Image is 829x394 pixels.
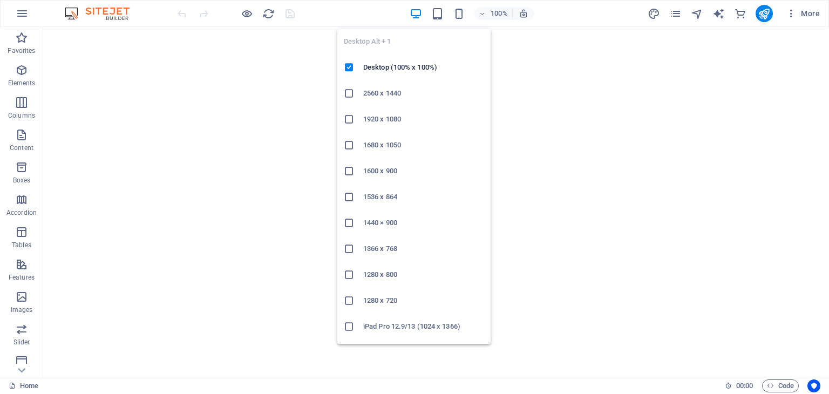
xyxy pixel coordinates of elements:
[363,139,484,152] h6: 1680 x 1050
[669,7,682,20] button: pages
[13,176,31,185] p: Boxes
[734,7,747,20] button: commerce
[262,8,275,20] i: Reload page
[363,242,484,255] h6: 1366 x 768
[363,320,484,333] h6: iPad Pro 12.9/13 (1024 x 1366)
[363,165,484,178] h6: 1600 x 900
[491,7,508,20] h6: 100%
[782,5,824,22] button: More
[712,8,725,20] i: AI Writer
[13,338,30,347] p: Slider
[12,241,31,249] p: Tables
[669,8,682,20] i: Pages (Ctrl+Alt+S)
[744,382,745,390] span: :
[8,79,36,87] p: Elements
[519,9,528,18] i: On resize automatically adjust zoom level to fit chosen device.
[363,113,484,126] h6: 1920 x 1080
[363,216,484,229] h6: 1440 × 900
[767,379,794,392] span: Code
[648,7,661,20] button: design
[786,8,820,19] span: More
[736,379,753,392] span: 00 00
[762,379,799,392] button: Code
[756,5,773,22] button: publish
[9,379,38,392] a: Click to cancel selection. Double-click to open Pages
[10,144,33,152] p: Content
[8,111,35,120] p: Columns
[474,7,513,20] button: 100%
[363,268,484,281] h6: 1280 x 800
[734,8,746,20] i: Commerce
[363,191,484,203] h6: 1536 x 864
[62,7,143,20] img: Editor Logo
[363,61,484,74] h6: Desktop (100% x 100%)
[691,7,704,20] button: navigator
[11,305,33,314] p: Images
[725,379,753,392] h6: Session time
[712,7,725,20] button: text_generator
[8,46,35,55] p: Favorites
[363,87,484,100] h6: 2560 x 1440
[262,7,275,20] button: reload
[807,379,820,392] button: Usercentrics
[758,8,770,20] i: Publish
[363,294,484,307] h6: 1280 x 720
[691,8,703,20] i: Navigator
[6,208,37,217] p: Accordion
[9,273,35,282] p: Features
[240,7,253,20] button: Click here to leave preview mode and continue editing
